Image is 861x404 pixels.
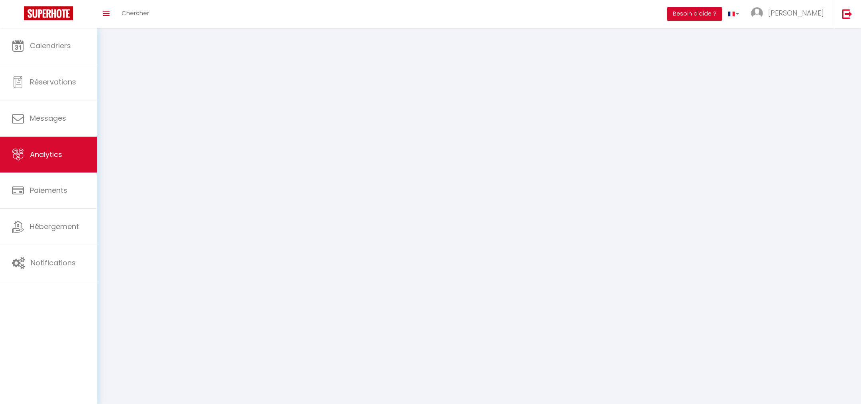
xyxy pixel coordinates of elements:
[30,185,67,195] span: Paiements
[6,3,30,27] button: Ouvrir le widget de chat LiveChat
[827,368,855,398] iframe: Chat
[30,222,79,231] span: Hébergement
[667,7,722,21] button: Besoin d'aide ?
[122,9,149,17] span: Chercher
[31,258,76,268] span: Notifications
[30,113,66,123] span: Messages
[768,8,824,18] span: [PERSON_NAME]
[751,7,763,19] img: ...
[30,41,71,51] span: Calendriers
[842,9,852,19] img: logout
[30,149,62,159] span: Analytics
[30,77,76,87] span: Réservations
[24,6,73,20] img: Super Booking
